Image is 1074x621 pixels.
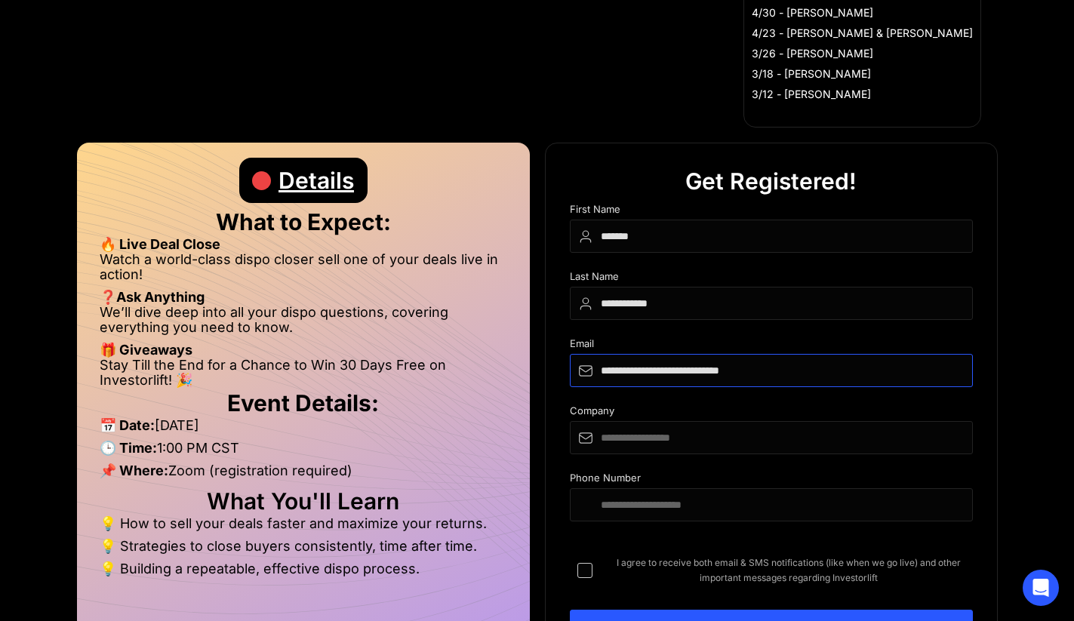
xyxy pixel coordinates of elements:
[100,289,205,305] strong: ❓Ask Anything
[685,158,857,204] div: Get Registered!
[100,417,155,433] strong: 📅 Date:
[100,463,168,478] strong: 📌 Where:
[227,389,379,417] strong: Event Details:
[570,271,973,287] div: Last Name
[100,441,507,463] li: 1:00 PM CST
[100,418,507,441] li: [DATE]
[216,208,391,235] strong: What to Expect:
[570,405,973,421] div: Company
[100,236,220,252] strong: 🔥 Live Deal Close
[570,204,973,220] div: First Name
[100,305,507,343] li: We’ll dive deep into all your dispo questions, covering everything you need to know.
[570,338,973,354] div: Email
[570,472,973,488] div: Phone Number
[100,358,507,388] li: Stay Till the End for a Chance to Win 30 Days Free on Investorlift! 🎉
[100,440,157,456] strong: 🕒 Time:
[100,342,192,358] strong: 🎁 Giveaways
[100,463,507,486] li: Zoom (registration required)
[100,493,507,509] h2: What You'll Learn
[100,516,507,539] li: 💡 How to sell your deals faster and maximize your returns.
[279,158,354,203] div: Details
[1023,570,1059,606] div: Open Intercom Messenger
[605,555,973,586] span: I agree to receive both email & SMS notifications (like when we go live) and other important mess...
[100,252,507,290] li: Watch a world-class dispo closer sell one of your deals live in action!
[100,561,507,576] li: 💡 Building a repeatable, effective dispo process.
[100,539,507,561] li: 💡 Strategies to close buyers consistently, time after time.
